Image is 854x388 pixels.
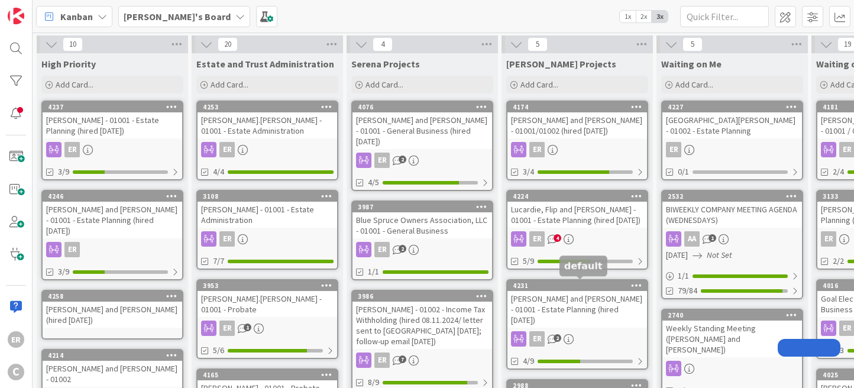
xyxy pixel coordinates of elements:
div: 4246[PERSON_NAME] and [PERSON_NAME] - 01001 - Estate Planning (hired [DATE]) [43,191,182,238]
div: 4231 [507,280,647,291]
span: 5 [682,37,703,51]
div: 2740 [668,311,802,319]
span: Add Card... [211,79,248,90]
div: 3953 [203,282,337,290]
div: ER [662,142,802,157]
span: Estate and Trust Administration [196,58,334,70]
span: 7/7 [213,255,224,267]
div: 4231 [513,282,647,290]
div: ER [507,231,647,247]
span: 7 [399,355,406,363]
div: ER [507,142,647,157]
div: ER [352,353,492,368]
span: 4 [373,37,393,51]
div: 3986 [352,291,492,302]
div: 4224Lucardie, Flip and [PERSON_NAME] - 01001 - Estate Planning (hired [DATE]) [507,191,647,228]
span: 10 [63,37,83,51]
span: 1 / 1 [678,270,689,282]
div: ER [352,242,492,257]
div: 4253 [203,103,337,111]
div: ER [374,153,390,168]
div: 2740 [662,310,802,321]
div: [GEOGRAPHIC_DATA][PERSON_NAME] - 01002 - Estate Planning [662,112,802,138]
div: 4253[PERSON_NAME].[PERSON_NAME] - 01001 - Estate Administration [198,102,337,138]
span: 2 [399,245,406,253]
div: 3987 [352,202,492,212]
div: ER [529,142,545,157]
div: 4237[PERSON_NAME] - 01001 - Estate Planning (hired [DATE]) [43,102,182,138]
div: 4076 [358,103,492,111]
div: 4165 [198,370,337,380]
div: Lucardie, Flip and [PERSON_NAME] - 01001 - Estate Planning (hired [DATE]) [507,202,647,228]
div: ER [507,331,647,347]
span: Add Card... [675,79,713,90]
div: 3108 [203,192,337,201]
span: Add Card... [365,79,403,90]
div: 4246 [43,191,182,202]
div: [PERSON_NAME] and [PERSON_NAME] - 01001 - Estate Planning (hired [DATE]) [507,291,647,328]
div: ER [43,242,182,257]
div: ER [219,321,235,336]
div: 4258 [48,292,182,300]
div: 3986[PERSON_NAME] - 01002 - Income Tax Withholding (hired 08.11.2024/ letter sent to [GEOGRAPHIC_... [352,291,492,349]
span: Ryan Projects [506,58,616,70]
div: 4165 [203,371,337,379]
div: 4214 [43,350,182,361]
div: C [8,364,24,380]
div: 3953 [198,280,337,291]
div: 4231[PERSON_NAME] and [PERSON_NAME] - 01001 - Estate Planning (hired [DATE]) [507,280,647,328]
h5: default [564,260,603,271]
div: [PERSON_NAME] and [PERSON_NAME] (hired [DATE]) [43,302,182,328]
div: 4076 [352,102,492,112]
span: 5/6 [213,344,224,357]
div: 4076[PERSON_NAME] and [PERSON_NAME] - 01001 - General Business (hired [DATE]) [352,102,492,149]
span: 1 [709,234,716,242]
span: High Priority [41,58,96,70]
div: 3953[PERSON_NAME].[PERSON_NAME] - 01001 - Probate [198,280,337,317]
div: ER [219,231,235,247]
span: Add Card... [520,79,558,90]
div: ER [374,353,390,368]
div: [PERSON_NAME] - 01001 - Estate Planning (hired [DATE]) [43,112,182,138]
div: ER [198,231,337,247]
div: ER [219,142,235,157]
div: ER [198,142,337,157]
span: 4/5 [368,176,379,189]
div: ER [529,231,545,247]
span: 2 [399,156,406,163]
div: 4258 [43,291,182,302]
div: 4237 [48,103,182,111]
span: Kanban [60,9,93,24]
div: 3987 [358,203,492,211]
div: AA [684,231,700,247]
div: Weekly Standing Meeting ([PERSON_NAME] and [PERSON_NAME]) [662,321,802,357]
span: Add Card... [56,79,93,90]
div: [PERSON_NAME] and [PERSON_NAME] - 01002 [43,361,182,387]
span: 2x [636,11,652,22]
div: 2532BIWEEKLY COMPANY MEETING AGENDA (WEDNESDAYS) [662,191,802,228]
span: 20 [218,37,238,51]
div: [PERSON_NAME] and [PERSON_NAME] - 01001/01002 (hired [DATE]) [507,112,647,138]
span: 1 [244,324,251,331]
span: 3/9 [58,266,69,278]
div: Blue Spruce Owners Association, LLC - 01001 - General Business [352,212,492,238]
div: [PERSON_NAME] - 01002 - Income Tax Withholding (hired 08.11.2024/ letter sent to [GEOGRAPHIC_DATA... [352,302,492,349]
div: 3108 [198,191,337,202]
div: ER [198,321,337,336]
div: [PERSON_NAME].[PERSON_NAME] - 01001 - Estate Administration [198,112,337,138]
span: 3/9 [58,166,69,178]
div: 4224 [513,192,647,201]
div: ER [821,231,836,247]
i: Not Set [707,250,732,260]
div: 4214[PERSON_NAME] and [PERSON_NAME] - 01002 [43,350,182,387]
span: 2/4 [833,166,844,178]
span: 4/9 [523,355,534,367]
div: 4227 [662,102,802,112]
div: 1/1 [662,269,802,283]
div: ER [64,242,80,257]
span: 4/4 [213,166,224,178]
span: 4 [554,234,561,242]
div: 4214 [48,351,182,360]
span: [DATE] [666,249,688,261]
span: 2 [554,334,561,342]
